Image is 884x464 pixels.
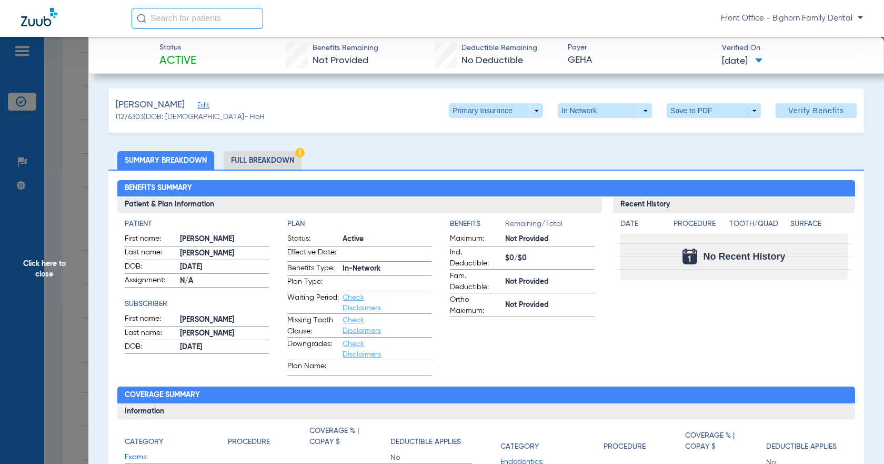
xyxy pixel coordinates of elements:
[117,403,855,420] h3: Information
[125,452,228,463] span: Exams:
[224,151,302,170] li: Full Breakdown
[449,103,543,118] button: Primary Insurance
[390,452,471,463] span: No
[287,339,339,360] span: Downgrades:
[125,328,176,340] span: Last name:
[505,253,594,264] span: $0/$0
[180,248,269,259] span: [PERSON_NAME]
[117,387,855,403] h2: Coverage Summary
[674,219,726,230] h4: Procedure
[287,361,339,375] span: Plan Name:
[125,219,269,230] h4: Patient
[620,219,665,230] h4: Date
[343,263,431,274] span: In-Network
[831,413,884,464] div: Chat Widget
[180,275,269,287] span: N/A
[682,249,697,264] img: Calendar
[729,219,787,230] h4: Tooth/Quad
[450,219,505,230] h4: Benefits
[505,234,594,245] span: Not Provided
[500,441,539,452] h4: Category
[667,103,761,118] button: Save to PDF
[766,426,847,456] app-breakdown-title: Deductible Applies
[343,317,381,334] a: Check Disclaimers
[790,219,848,230] h4: Surface
[343,294,381,312] a: Check Disclaimers
[180,262,269,273] span: [DATE]
[450,233,501,246] span: Maximum:
[313,43,378,54] span: Benefits Remaining
[125,233,176,246] span: First name:
[137,14,146,23] img: Search Icon
[604,426,685,456] app-breakdown-title: Procedure
[116,98,185,112] span: [PERSON_NAME]
[180,328,269,339] span: [PERSON_NAME]
[180,342,269,353] span: [DATE]
[685,426,766,456] app-breakdown-title: Coverage % | Copay $
[343,340,381,358] a: Check Disclaimers
[125,247,176,260] span: Last name:
[309,426,390,451] app-breakdown-title: Coverage % | Copay $
[117,196,601,213] h3: Patient & Plan Information
[309,426,385,448] h4: Coverage % | Copay $
[180,234,269,245] span: [PERSON_NAME]
[125,299,269,310] h4: Subscriber
[117,180,855,197] h2: Benefits Summary
[461,43,537,54] span: Deductible Remaining
[613,196,855,213] h3: Recent History
[620,219,665,233] app-breakdown-title: Date
[287,233,339,246] span: Status:
[505,277,594,288] span: Not Provided
[125,341,176,354] span: DOB:
[788,106,844,115] span: Verify Benefits
[729,219,787,233] app-breakdown-title: Tooth/Quad
[558,103,652,118] button: In Network
[390,426,471,451] app-breakdown-title: Deductible Applies
[125,313,176,326] span: First name:
[295,148,305,157] img: Hazard
[159,42,196,53] span: Status
[343,234,431,245] span: Active
[287,219,431,230] h4: Plan
[132,8,263,29] input: Search for patients
[116,112,265,123] span: (1276303) DOB: [DEMOGRAPHIC_DATA] - HoH
[674,219,726,233] app-breakdown-title: Procedure
[159,54,196,68] span: Active
[125,426,228,451] app-breakdown-title: Category
[287,292,339,313] span: Waiting Period:
[568,42,712,53] span: Payer
[450,247,501,269] span: Ind. Deductible:
[500,426,604,456] app-breakdown-title: Category
[287,263,339,275] span: Benefits Type:
[313,56,368,65] span: Not Provided
[722,43,867,54] span: Verified On
[450,219,505,233] app-breakdown-title: Benefits
[21,8,57,26] img: Zuub Logo
[287,247,339,261] span: Effective Date:
[722,55,762,68] span: [DATE]
[287,315,339,337] span: Missing Tooth Clause:
[197,102,207,112] span: Edit
[180,314,269,325] span: [PERSON_NAME]
[450,294,501,317] span: Ortho Maximum:
[721,13,863,24] span: Front Office - Bighorn Family Dental
[461,56,523,65] span: No Deductible
[117,151,214,170] li: Summary Breakdown
[704,251,786,262] span: No Recent History
[125,261,176,274] span: DOB:
[125,437,163,448] h4: Category
[568,54,712,67] span: GEHA
[390,437,461,448] h4: Deductible Applies
[125,275,176,288] span: Assignment:
[505,219,594,233] span: Remaining/Total
[790,219,848,233] app-breakdown-title: Surface
[776,103,857,118] button: Verify Benefits
[287,277,339,291] span: Plan Type:
[604,441,646,452] h4: Procedure
[450,271,501,293] span: Fam. Deductible:
[228,437,270,448] h4: Procedure
[228,426,309,451] app-breakdown-title: Procedure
